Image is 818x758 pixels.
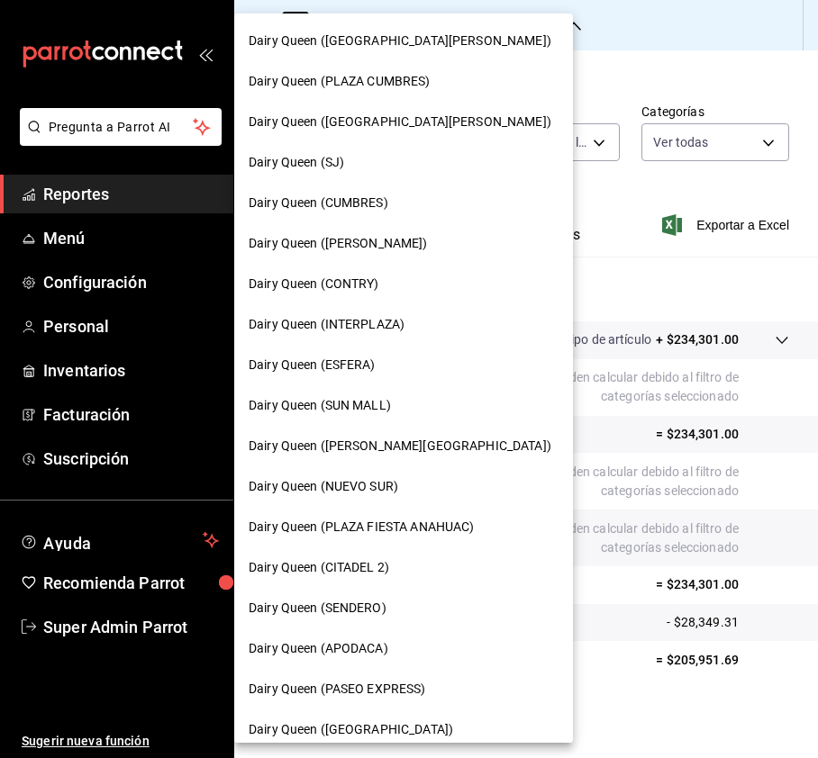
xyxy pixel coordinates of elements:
div: Dairy Queen (PASEO EXPRESS) [234,669,573,709]
span: Dairy Queen (PLAZA FIESTA ANAHUAC) [249,518,474,537]
div: Dairy Queen (ESFERA) [234,345,573,385]
div: Dairy Queen (CUMBRES) [234,183,573,223]
div: Dairy Queen (SENDERO) [234,588,573,628]
span: Dairy Queen (CITADEL 2) [249,558,389,577]
div: Dairy Queen ([GEOGRAPHIC_DATA][PERSON_NAME]) [234,21,573,61]
div: Dairy Queen (SJ) [234,142,573,183]
div: Dairy Queen (PLAZA FIESTA ANAHUAC) [234,507,573,547]
span: Dairy Queen (CONTRY) [249,275,379,293]
span: Dairy Queen ([PERSON_NAME]) [249,234,428,253]
div: Dairy Queen ([PERSON_NAME][GEOGRAPHIC_DATA]) [234,426,573,466]
span: Dairy Queen ([GEOGRAPHIC_DATA][PERSON_NAME]) [249,113,551,131]
span: Dairy Queen (ESFERA) [249,356,376,374]
span: Dairy Queen (PLAZA CUMBRES) [249,72,431,91]
div: Dairy Queen (CITADEL 2) [234,547,573,588]
span: Dairy Queen (PASEO EXPRESS) [249,680,426,699]
span: Dairy Queen (SUN MALL) [249,396,391,415]
span: Dairy Queen (NUEVO SUR) [249,477,398,496]
div: Dairy Queen ([GEOGRAPHIC_DATA][PERSON_NAME]) [234,102,573,142]
span: Dairy Queen (SENDERO) [249,599,386,618]
div: Dairy Queen (CONTRY) [234,264,573,304]
div: Dairy Queen ([PERSON_NAME]) [234,223,573,264]
span: Dairy Queen ([GEOGRAPHIC_DATA][PERSON_NAME]) [249,32,551,50]
div: Dairy Queen (INTERPLAZA) [234,304,573,345]
span: Dairy Queen (APODACA) [249,639,388,658]
span: Dairy Queen (SJ) [249,153,344,172]
span: Dairy Queen (INTERPLAZA) [249,315,404,334]
div: Dairy Queen (NUEVO SUR) [234,466,573,507]
div: Dairy Queen (PLAZA CUMBRES) [234,61,573,102]
span: Dairy Queen ([PERSON_NAME][GEOGRAPHIC_DATA]) [249,437,551,456]
span: Dairy Queen ([GEOGRAPHIC_DATA]) [249,720,453,739]
div: Dairy Queen ([GEOGRAPHIC_DATA]) [234,709,573,750]
span: Dairy Queen (CUMBRES) [249,194,388,212]
div: Dairy Queen (APODACA) [234,628,573,669]
div: Dairy Queen (SUN MALL) [234,385,573,426]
